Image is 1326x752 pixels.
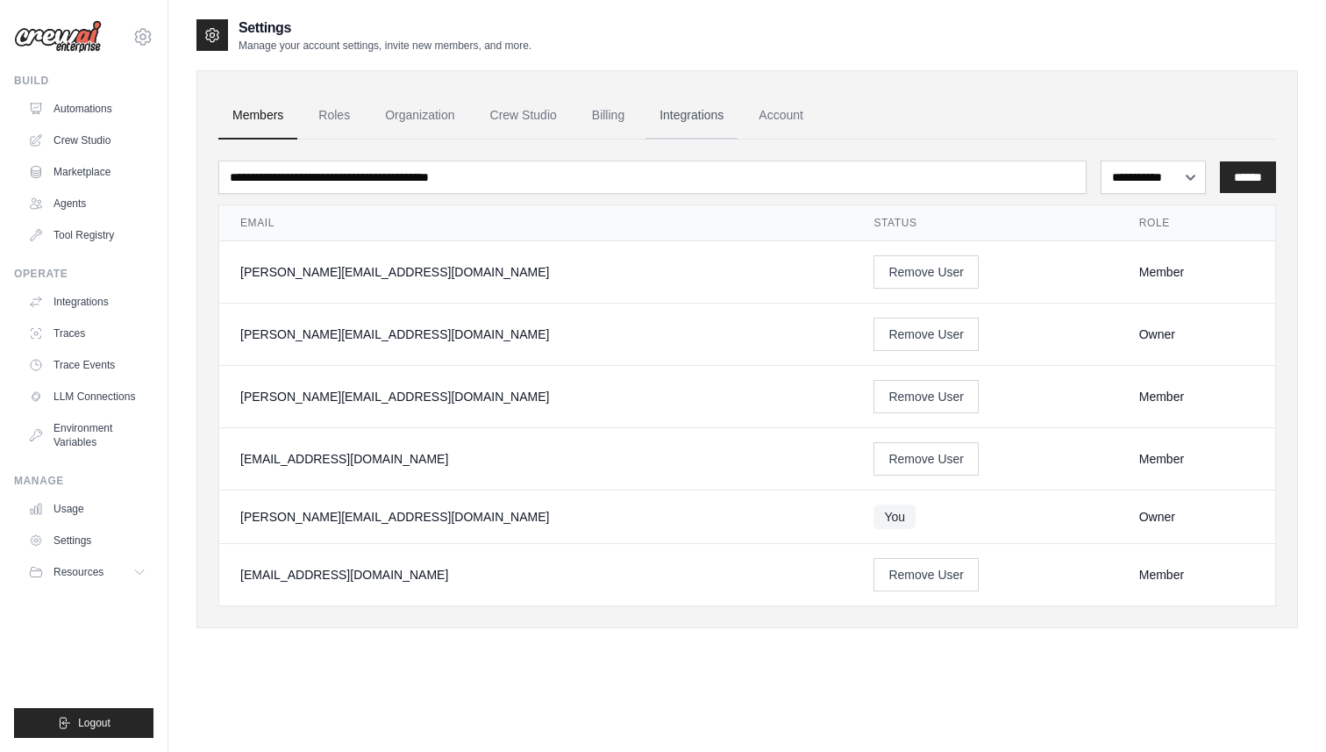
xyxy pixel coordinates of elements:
button: Remove User [873,442,979,476]
div: [EMAIL_ADDRESS][DOMAIN_NAME] [240,566,831,584]
button: Remove User [873,255,979,289]
a: Crew Studio [476,92,571,140]
a: Trace Events [21,351,153,379]
span: You [873,505,916,529]
button: Logout [14,708,153,738]
a: Integrations [21,288,153,316]
button: Remove User [873,380,979,413]
div: Build [14,74,153,88]
div: [EMAIL_ADDRESS][DOMAIN_NAME] [240,450,831,468]
div: [PERSON_NAME][EMAIL_ADDRESS][DOMAIN_NAME] [240,326,831,343]
a: Usage [21,495,153,523]
a: Billing [578,92,638,140]
div: Owner [1139,326,1254,343]
a: Tool Registry [21,221,153,249]
th: Email [219,205,852,241]
span: Logout [78,716,110,730]
div: Member [1139,388,1254,405]
img: Logo [14,20,102,54]
span: Resources [53,565,103,579]
th: Status [852,205,1117,241]
a: Account [745,92,817,140]
div: Operate [14,267,153,281]
p: Manage your account settings, invite new members, and more. [239,39,531,53]
div: [PERSON_NAME][EMAIL_ADDRESS][DOMAIN_NAME] [240,263,831,281]
button: Resources [21,558,153,586]
div: Member [1139,263,1254,281]
a: Environment Variables [21,414,153,456]
a: Agents [21,190,153,218]
div: Owner [1139,508,1254,526]
div: [PERSON_NAME][EMAIL_ADDRESS][DOMAIN_NAME] [240,388,831,405]
button: Remove User [873,318,979,351]
a: Integrations [645,92,738,140]
a: Automations [21,95,153,123]
div: Member [1139,450,1254,468]
a: Crew Studio [21,126,153,154]
a: Traces [21,319,153,347]
a: Members [218,92,297,140]
a: Organization [371,92,468,140]
th: Role [1118,205,1275,241]
div: Member [1139,566,1254,584]
a: Marketplace [21,158,153,186]
a: LLM Connections [21,383,153,411]
h2: Settings [239,18,531,39]
a: Settings [21,526,153,555]
div: [PERSON_NAME][EMAIL_ADDRESS][DOMAIN_NAME] [240,508,831,526]
a: Roles [304,92,364,140]
div: Manage [14,474,153,488]
button: Remove User [873,558,979,591]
